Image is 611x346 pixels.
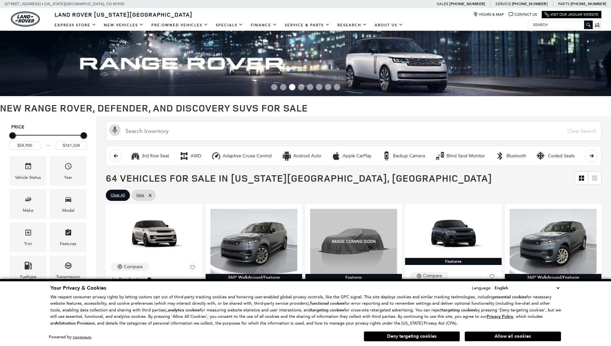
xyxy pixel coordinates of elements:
[545,12,598,17] a: Visit Our Jaguar Website
[100,20,148,31] a: New Vehicles
[310,209,397,274] img: 2025 LAND ROVER Range Rover Sport Dynamic SE
[10,255,47,285] div: FueltypeFueltype
[331,151,341,161] div: Apple CarPlay
[64,174,72,181] div: Year
[64,161,72,174] span: Year
[24,240,32,247] div: Trim
[548,153,575,159] div: Cooled Seats
[111,209,198,258] img: 2025 LAND ROVER Range Rover Sport Dynamic SE 460PS
[210,209,297,274] img: 2025 LAND ROVER Range Rover Sport Dynamic SE
[11,12,40,27] a: land-rover
[11,12,40,27] img: Land Rover
[509,12,537,17] a: Contact Us
[50,222,87,252] div: FeaturesFeatures
[148,20,212,31] a: Pre-Owned Vehicles
[11,124,85,130] h5: Price
[136,191,144,199] span: false
[9,132,16,139] div: Minimum Price
[24,260,32,273] span: Fueltype
[50,189,87,219] div: ModelModel
[473,12,504,17] a: Hours & Map
[432,149,488,163] button: Blind Spot MonitorBlind Spot Monitor
[146,276,152,283] span: Vehicle is being built. Estimated time of delivery is 5-12 weeks. MSRP will be finalized when the...
[305,274,402,281] div: Features
[505,274,601,281] div: 360° WalkAround/Features
[378,149,429,163] button: Backup CameraBackup Camera
[10,189,47,219] div: MakeMake
[191,153,201,159] div: AWD
[109,124,121,136] svg: Click to toggle on voice search
[405,258,502,265] div: Features
[410,209,497,258] img: 2025 LAND ROVER Range Rover Sport Dynamic SE 400PS
[168,307,200,313] strong: analytics cookies
[55,11,192,18] span: Land Rover [US_STATE][GEOGRAPHIC_DATA]
[109,149,122,162] button: scroll left
[316,84,322,90] span: Go to slide 6
[62,207,74,214] div: Model
[334,20,371,31] a: Research
[533,149,578,163] button: Cooled SeatsCooled Seats
[281,20,334,31] a: Service & Parts
[112,276,146,283] span: In Production
[325,84,331,90] span: Go to slide 7
[558,2,570,6] span: Parts
[50,284,106,292] span: Your Privacy & Cookies
[496,2,511,6] span: Service
[24,227,32,240] span: Trim
[393,153,425,159] div: Backup Camera
[49,335,91,339] div: Powered by
[280,84,286,90] span: Go to slide 2
[449,1,485,6] a: [PHONE_NUMBER]
[81,132,87,139] div: Maximum Price
[289,84,295,90] span: Go to slide 3
[437,2,448,6] span: Sales
[465,332,561,341] button: Allow all cookies
[51,20,407,31] nav: Main Navigation
[487,272,497,284] button: Save Vehicle
[211,151,221,161] div: Adaptive Cruise Control
[493,284,561,292] select: Language Select
[10,156,47,186] div: VehicleVehicle Status
[5,2,124,6] a: [STREET_ADDRESS] • [US_STATE][GEOGRAPHIC_DATA], CO 80905
[50,255,87,285] div: TransmissionTransmission
[334,84,340,90] span: Go to slide 8
[9,141,40,150] input: Minimum
[10,222,47,252] div: TrimTrim
[23,207,33,214] div: Make
[9,130,87,150] div: Price
[73,335,91,339] a: ComplyAuto
[278,149,325,163] button: Android AutoAndroid Auto
[442,307,475,313] strong: targeting cookies
[24,194,32,207] span: Make
[423,273,442,279] div: Compare
[223,153,272,159] div: Adaptive Cruise Control
[371,20,407,31] a: About Us
[537,151,546,161] div: Cooled Seats
[410,272,448,280] button: Compare Vehicle
[382,151,391,161] div: Backup Camera
[106,171,492,185] span: 64 Vehicles for Sale in [US_STATE][GEOGRAPHIC_DATA], [GEOGRAPHIC_DATA]
[51,20,100,31] a: EXPRESS STORE
[492,149,530,163] button: BluetoothBluetooth
[247,20,281,31] a: Finance
[56,141,87,150] input: Maximum
[111,263,149,271] button: Compare Vehicle
[494,294,526,300] strong: essential cookies
[310,301,344,306] strong: functional cookies
[124,264,143,270] div: Compare
[528,21,592,29] input: Search
[188,263,198,275] button: Save Vehicle
[472,286,492,290] div: Language:
[585,149,598,162] button: scroll right
[111,275,198,309] a: In ProductionNew 2025Range Rover Sport Dynamic SE 460PS
[510,209,597,274] img: 2025 LAND ROVER Range Rover Sport Dynamic SE
[50,156,87,186] div: YearYear
[206,274,302,281] div: 360° WalkAround/Features
[311,307,344,313] strong: targeting cookies
[64,260,72,273] span: Transmission
[179,151,189,161] div: AWD
[142,153,169,159] div: 3rd Row Seat
[64,227,72,240] span: Features
[487,314,513,319] u: Privacy Policy
[15,174,41,181] div: Vehicle Status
